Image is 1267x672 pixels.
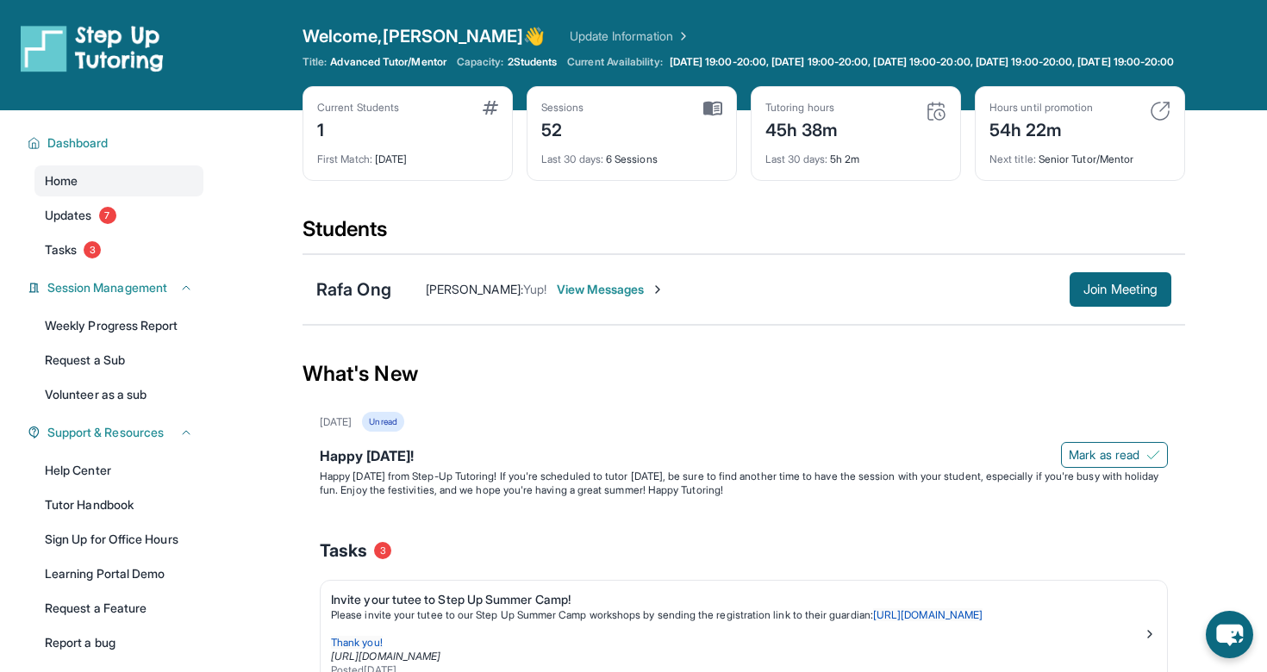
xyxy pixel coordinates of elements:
[989,115,1093,142] div: 54h 22m
[557,281,665,298] span: View Messages
[374,542,391,559] span: 3
[331,636,383,649] span: Thank you!
[34,455,203,486] a: Help Center
[989,152,1036,165] span: Next title :
[34,345,203,376] a: Request a Sub
[989,101,1093,115] div: Hours until promotion
[317,142,498,166] div: [DATE]
[320,415,352,429] div: [DATE]
[303,55,327,69] span: Title:
[1061,442,1168,468] button: Mark as read
[1069,446,1139,464] span: Mark as read
[320,538,367,563] span: Tasks
[303,336,1185,412] div: What's New
[541,152,603,165] span: Last 30 days :
[666,55,1178,69] a: [DATE] 19:00-20:00, [DATE] 19:00-20:00, [DATE] 19:00-20:00, [DATE] 19:00-20:00, [DATE] 19:00-20:00
[47,424,164,441] span: Support & Resources
[34,165,203,196] a: Home
[47,134,109,152] span: Dashboard
[99,207,116,224] span: 7
[1206,611,1253,658] button: chat-button
[34,379,203,410] a: Volunteer as a sub
[1150,101,1170,121] img: card
[567,55,662,69] span: Current Availability:
[303,24,546,48] span: Welcome, [PERSON_NAME] 👋
[330,55,446,69] span: Advanced Tutor/Mentor
[34,310,203,341] a: Weekly Progress Report
[41,134,193,152] button: Dashboard
[541,101,584,115] div: Sessions
[34,234,203,265] a: Tasks3
[316,277,391,302] div: Rafa Ong
[483,101,498,115] img: card
[47,279,167,296] span: Session Management
[21,24,164,72] img: logo
[1070,272,1171,307] button: Join Meeting
[303,215,1185,253] div: Students
[45,241,77,258] span: Tasks
[523,282,546,296] span: Yup!
[457,55,504,69] span: Capacity:
[541,142,722,166] div: 6 Sessions
[34,524,203,555] a: Sign Up for Office Hours
[41,424,193,441] button: Support & Resources
[34,593,203,624] a: Request a Feature
[1083,284,1158,295] span: Join Meeting
[34,489,203,520] a: Tutor Handbook
[84,241,101,258] span: 3
[703,101,722,116] img: card
[45,207,92,224] span: Updates
[45,172,78,190] span: Home
[989,142,1170,166] div: Senior Tutor/Mentor
[670,55,1175,69] span: [DATE] 19:00-20:00, [DATE] 19:00-20:00, [DATE] 19:00-20:00, [DATE] 19:00-20:00, [DATE] 19:00-20:00
[673,28,690,45] img: Chevron Right
[320,470,1168,497] p: Happy [DATE] from Step-Up Tutoring! If you're scheduled to tutor [DATE], be sure to find another ...
[34,627,203,658] a: Report a bug
[331,650,440,663] a: [URL][DOMAIN_NAME]
[426,282,523,296] span: [PERSON_NAME] :
[317,152,372,165] span: First Match :
[317,115,399,142] div: 1
[765,101,839,115] div: Tutoring hours
[331,608,1143,622] p: Please invite your tutee to our Step Up Summer Camp workshops by sending the registration link to...
[508,55,558,69] span: 2 Students
[651,283,665,296] img: Chevron-Right
[331,591,1143,608] div: Invite your tutee to Step Up Summer Camp!
[41,279,193,296] button: Session Management
[765,115,839,142] div: 45h 38m
[873,608,983,621] a: [URL][DOMAIN_NAME]
[362,412,403,432] div: Unread
[765,142,946,166] div: 5h 2m
[570,28,690,45] a: Update Information
[765,152,827,165] span: Last 30 days :
[317,101,399,115] div: Current Students
[320,445,1168,470] div: Happy [DATE]!
[926,101,946,121] img: card
[541,115,584,142] div: 52
[1146,448,1160,462] img: Mark as read
[34,200,203,231] a: Updates7
[34,558,203,589] a: Learning Portal Demo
